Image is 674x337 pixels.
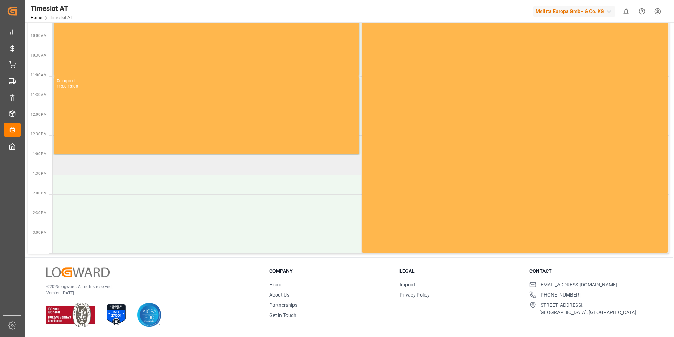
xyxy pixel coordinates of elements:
[539,302,636,316] span: [STREET_ADDRESS], [GEOGRAPHIC_DATA], [GEOGRAPHIC_DATA]
[269,282,282,287] a: Home
[31,53,47,57] span: 10:30 AM
[269,312,296,318] a: Get in Touch
[399,267,521,275] h3: Legal
[31,3,72,14] div: Timeslot AT
[57,78,357,85] div: Occupied
[31,34,47,38] span: 10:00 AM
[399,292,430,298] a: Privacy Policy
[137,303,161,327] img: AICPA SOC
[46,290,252,296] p: Version [DATE]
[67,85,68,88] div: -
[31,132,47,136] span: 12:30 PM
[68,85,78,88] div: 13:00
[46,303,95,327] img: ISO 9001 & ISO 14001 Certification
[46,284,252,290] p: © 2025 Logward. All rights reserved.
[533,6,615,17] div: Melitta Europa GmbH & Co. KG
[31,112,47,116] span: 12:00 PM
[399,282,415,287] a: Imprint
[31,73,47,77] span: 11:00 AM
[539,281,617,289] span: [EMAIL_ADDRESS][DOMAIN_NAME]
[33,171,47,175] span: 1:30 PM
[269,302,297,308] a: Partnerships
[33,211,47,215] span: 2:30 PM
[31,15,42,20] a: Home
[618,4,634,19] button: show 0 new notifications
[634,4,650,19] button: Help Center
[529,267,651,275] h3: Contact
[57,85,67,88] div: 11:00
[269,292,289,298] a: About Us
[46,267,110,278] img: Logward Logo
[539,291,581,299] span: [PHONE_NUMBER]
[104,303,128,327] img: ISO 27001 Certification
[31,93,47,97] span: 11:30 AM
[33,231,47,234] span: 3:00 PM
[33,152,47,156] span: 1:00 PM
[269,267,391,275] h3: Company
[533,5,618,18] button: Melitta Europa GmbH & Co. KG
[33,191,47,195] span: 2:00 PM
